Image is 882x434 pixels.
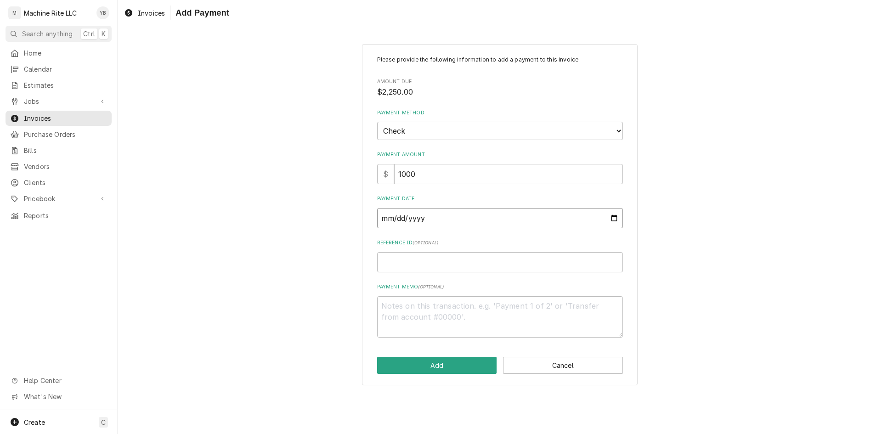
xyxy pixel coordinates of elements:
[120,6,169,21] a: Invoices
[377,88,413,96] span: $2,250.00
[6,175,112,190] a: Clients
[6,45,112,61] a: Home
[377,78,623,98] div: Amount Due
[24,162,107,171] span: Vendors
[8,6,21,19] div: M
[6,143,112,158] a: Bills
[24,146,107,155] span: Bills
[377,87,623,98] span: Amount Due
[24,376,106,385] span: Help Center
[377,283,623,337] div: Payment Memo
[362,44,638,386] div: Invoice Payment Create/Update
[377,357,497,374] button: Add
[377,195,623,228] div: Payment Date
[83,29,95,39] span: Ctrl
[377,56,623,338] div: Invoice Payment Create/Update Form
[377,56,623,64] p: Please provide the following information to add a payment to this invoice
[6,389,112,404] a: Go to What's New
[377,239,623,247] label: Reference ID
[377,164,394,184] div: $
[6,127,112,142] a: Purchase Orders
[24,113,107,123] span: Invoices
[6,94,112,109] a: Go to Jobs
[377,195,623,203] label: Payment Date
[6,191,112,206] a: Go to Pricebook
[6,373,112,388] a: Go to Help Center
[377,239,623,272] div: Reference ID
[24,96,93,106] span: Jobs
[22,29,73,39] span: Search anything
[377,151,623,158] label: Payment Amount
[377,151,623,184] div: Payment Amount
[377,109,623,140] div: Payment Method
[6,78,112,93] a: Estimates
[24,64,107,74] span: Calendar
[138,8,165,18] span: Invoices
[6,26,112,42] button: Search anythingCtrlK
[24,80,107,90] span: Estimates
[6,159,112,174] a: Vendors
[24,194,93,203] span: Pricebook
[173,7,229,19] span: Add Payment
[6,62,112,77] a: Calendar
[24,392,106,401] span: What's New
[413,240,438,245] span: ( optional )
[377,208,623,228] input: yyyy-mm-dd
[24,130,107,139] span: Purchase Orders
[101,417,106,427] span: C
[24,418,45,426] span: Create
[24,48,107,58] span: Home
[96,6,109,19] div: YB
[377,109,623,117] label: Payment Method
[377,357,623,374] div: Button Group Row
[24,8,77,18] div: Machine Rite LLC
[418,284,444,289] span: ( optional )
[377,283,623,291] label: Payment Memo
[96,6,109,19] div: Yumy Breuer's Avatar
[6,208,112,223] a: Reports
[24,178,107,187] span: Clients
[377,78,623,85] span: Amount Due
[6,111,112,126] a: Invoices
[102,29,106,39] span: K
[377,357,623,374] div: Button Group
[503,357,623,374] button: Cancel
[24,211,107,220] span: Reports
